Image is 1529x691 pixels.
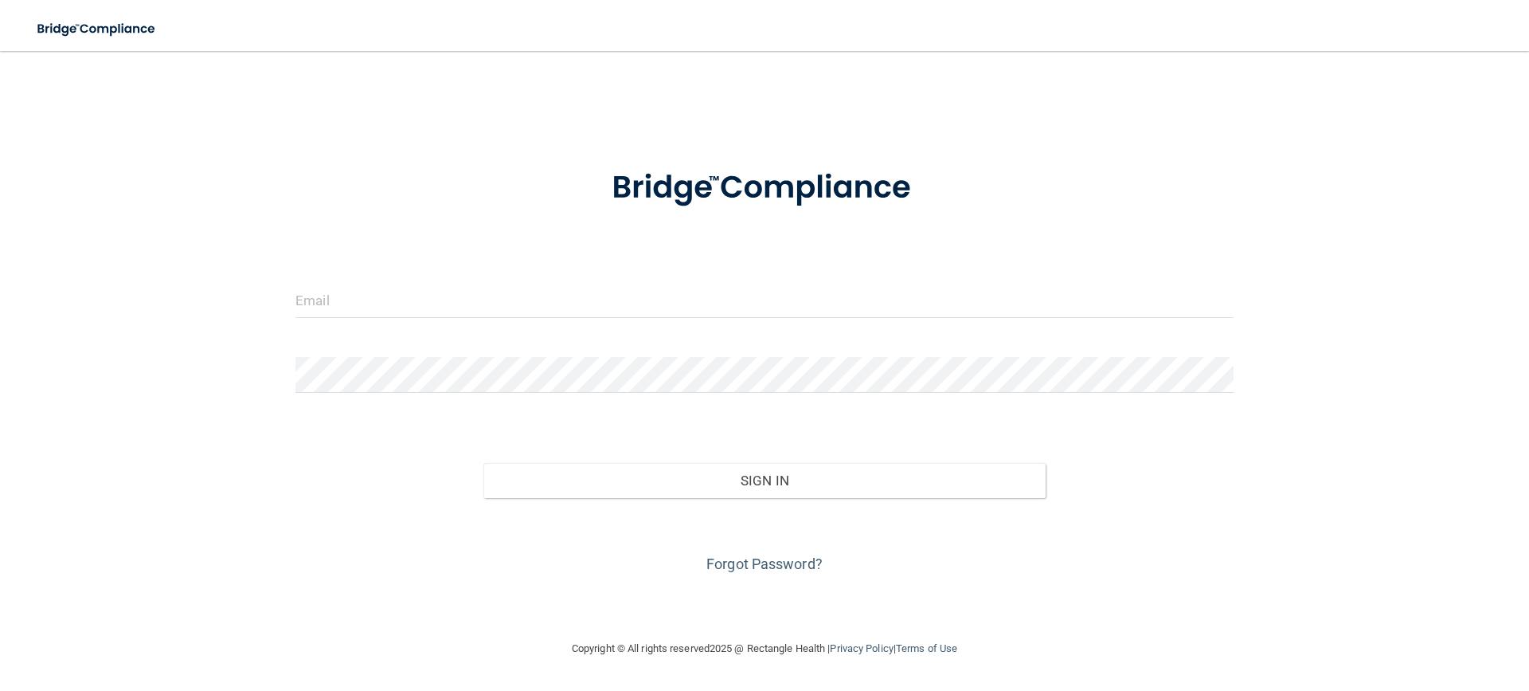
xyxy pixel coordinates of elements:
[295,282,1234,318] input: Email
[830,642,893,654] a: Privacy Policy
[579,147,950,230] img: bridge_compliance_login_screen.278c3ca4.svg
[896,642,957,654] a: Terms of Use
[706,556,823,572] a: Forgot Password?
[483,463,1046,498] button: Sign In
[474,623,1055,674] div: Copyright © All rights reserved 2025 @ Rectangle Health | |
[24,13,170,45] img: bridge_compliance_login_screen.278c3ca4.svg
